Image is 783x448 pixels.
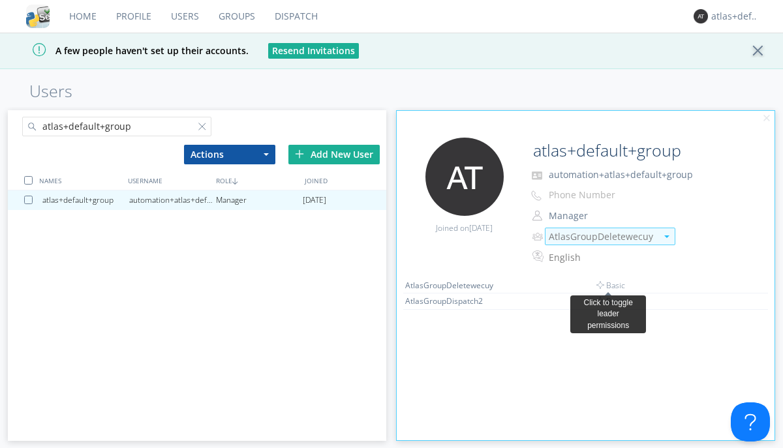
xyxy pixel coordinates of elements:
[528,138,739,164] input: Name
[303,190,326,210] span: [DATE]
[549,168,693,181] span: automation+atlas+default+group
[576,297,641,331] div: Click to toggle leader permissions
[664,235,669,238] img: caret-down-sm.svg
[125,171,213,190] div: USERNAME
[694,9,708,23] img: 373638.png
[425,138,504,216] img: 373638.png
[596,280,625,291] span: Basic
[549,251,658,264] div: English
[8,190,386,210] a: atlas+default+groupautomation+atlas+default+groupManager[DATE]
[544,207,675,225] button: Manager
[469,222,493,233] span: [DATE]
[532,228,545,245] img: icon-alert-users-thin-outline.svg
[10,44,249,57] span: A few people haven't set up their accounts.
[532,248,545,264] img: In groups with Translation enabled, this user's messages will be automatically translated to and ...
[42,190,129,210] div: atlas+default+group
[436,222,493,233] span: Joined on
[762,114,771,123] img: cancel.svg
[36,171,124,190] div: NAMES
[26,5,50,28] img: cddb5a64eb264b2086981ab96f4c1ba7
[731,402,770,441] iframe: Toggle Customer Support
[295,149,304,158] img: plus.svg
[288,145,380,164] div: Add New User
[301,171,390,190] div: JOINED
[216,190,303,210] div: Manager
[405,295,503,306] div: AtlasGroupDispatch2
[22,117,211,136] input: Search users
[213,171,301,190] div: ROLE
[129,190,216,210] div: automation+atlas+default+group
[531,190,542,201] img: phone-outline.svg
[184,145,275,164] button: Actions
[549,230,656,243] div: AtlasGroupDeletewecuy
[711,10,760,23] div: atlas+default+group
[532,211,542,221] img: person-outline.svg
[268,43,359,59] button: Resend Invitations
[405,280,503,291] div: AtlasGroupDeletewecuy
